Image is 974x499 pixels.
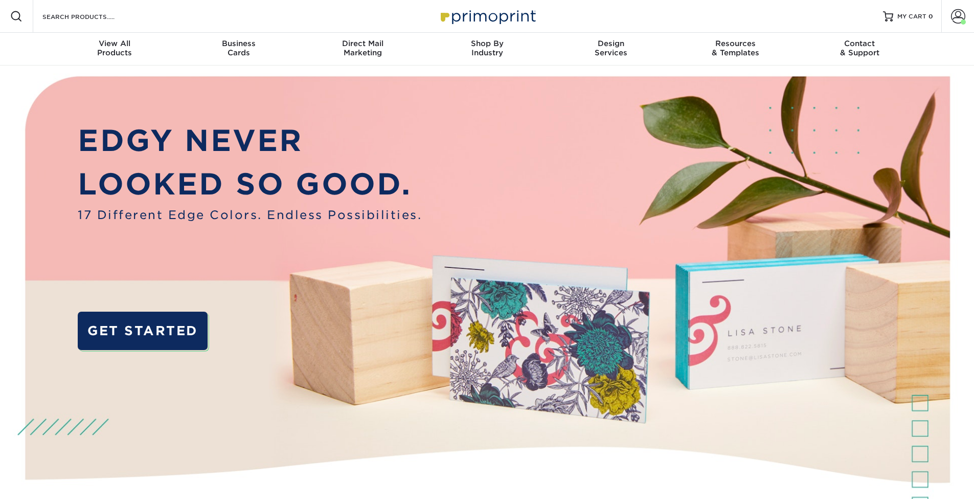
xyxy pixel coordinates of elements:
[176,33,301,66] a: BusinessCards
[78,312,207,350] a: GET STARTED
[436,5,538,27] img: Primoprint
[425,39,549,48] span: Shop By
[176,39,301,57] div: Cards
[78,162,422,206] p: LOOKED SO GOOD.
[549,39,673,57] div: Services
[53,33,177,66] a: View AllProducts
[673,39,798,48] span: Resources
[673,33,798,66] a: Resources& Templates
[78,206,422,224] span: 17 Different Edge Colors. Endless Possibilities.
[78,119,422,163] p: EDGY NEVER
[549,39,673,48] span: Design
[301,39,425,57] div: Marketing
[897,12,926,21] span: MY CART
[673,39,798,57] div: & Templates
[549,33,673,66] a: DesignServices
[928,13,933,20] span: 0
[798,39,922,48] span: Contact
[425,33,549,66] a: Shop ByIndustry
[301,39,425,48] span: Direct Mail
[301,33,425,66] a: Direct MailMarketing
[176,39,301,48] span: Business
[53,39,177,57] div: Products
[425,39,549,57] div: Industry
[41,10,141,23] input: SEARCH PRODUCTS.....
[798,39,922,57] div: & Support
[798,33,922,66] a: Contact& Support
[53,39,177,48] span: View All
